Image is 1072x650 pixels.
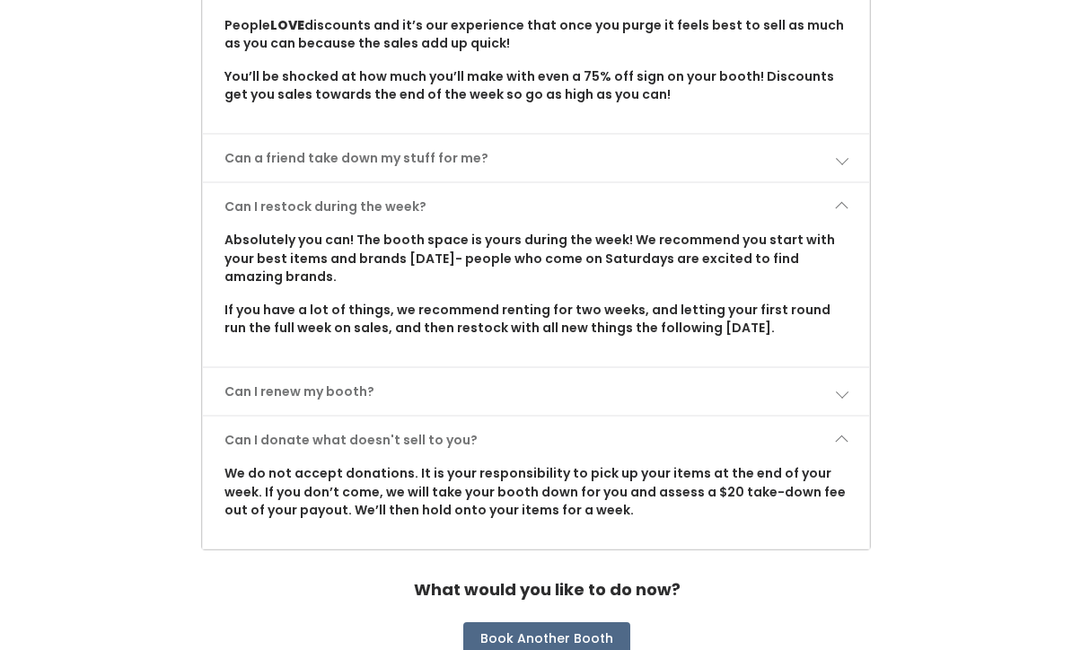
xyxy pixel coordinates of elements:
p: If you have a lot of things, we recommend renting for two weeks, and letting your first round run... [224,302,847,338]
p: People discounts and it’s our experience that once you purge it feels best to sell as much as you... [224,17,847,54]
h4: What would you like to do now? [414,573,681,609]
p: We do not accept donations. It is your responsibility to pick up your items at the end of your we... [224,465,847,521]
a: Can I renew my booth? [203,369,868,417]
a: Can a friend take down my stuff for me? [203,136,868,183]
b: LOVE [270,17,304,35]
p: You’ll be shocked at how much you’ll make with even a 75% off sign on your booth! Discounts get y... [224,68,847,105]
p: Absolutely you can! The booth space is yours during the week! We recommend you start with your be... [224,232,847,287]
a: Can I restock during the week? [203,184,868,232]
a: Can I donate what doesn't sell to you? [203,417,868,465]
